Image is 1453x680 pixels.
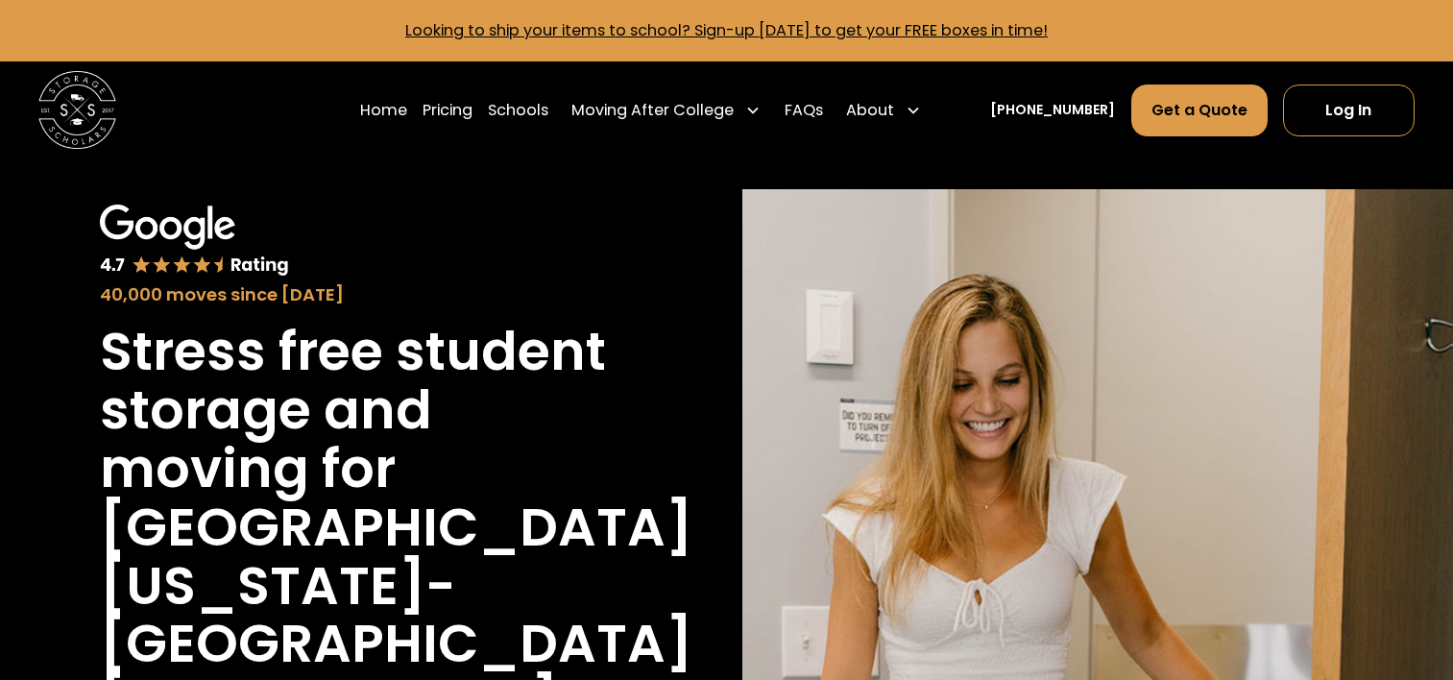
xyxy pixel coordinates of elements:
[564,84,768,137] div: Moving After College
[571,99,734,122] div: Moving After College
[100,205,289,277] img: Google 4.7 star rating
[846,99,894,122] div: About
[100,281,612,307] div: 40,000 moves since [DATE]
[990,100,1115,120] a: [PHONE_NUMBER]
[488,84,548,137] a: Schools
[405,19,1048,41] a: Looking to ship your items to school? Sign-up [DATE] to get your FREE boxes in time!
[100,323,612,498] h1: Stress free student storage and moving for
[785,84,823,137] a: FAQs
[1131,85,1268,136] a: Get a Quote
[38,71,116,149] a: home
[360,84,407,137] a: Home
[1283,85,1415,136] a: Log In
[38,71,116,149] img: Storage Scholars main logo
[838,84,929,137] div: About
[423,84,472,137] a: Pricing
